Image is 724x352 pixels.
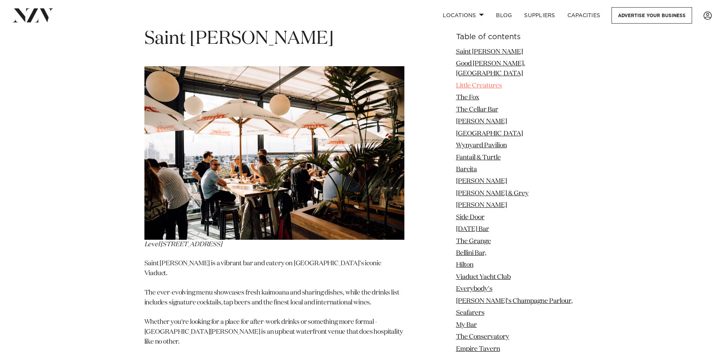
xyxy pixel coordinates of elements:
a: [GEOGRAPHIC_DATA] [456,131,523,137]
a: Little Creatures [456,83,502,89]
a: [PERSON_NAME]'s Champagne Parlour, [456,298,573,304]
a: [PERSON_NAME] [456,202,507,209]
a: My Bar [456,322,477,328]
a: Wynyard Pavilion [456,142,507,149]
a: SUPPLIERS [518,7,561,24]
a: Good [PERSON_NAME], [GEOGRAPHIC_DATA] [456,61,525,77]
span: Saint [PERSON_NAME] [144,30,334,48]
a: Locations [437,7,490,24]
a: The Grange [456,238,491,245]
a: The Cellar Bar [456,107,498,113]
a: Hilton [456,262,474,268]
a: [PERSON_NAME] & Grey [456,190,529,197]
a: Everybody's [456,286,493,292]
a: [PERSON_NAME] [456,178,507,185]
a: Viaduct Yacht Club [456,274,511,280]
p: Whether you're looking for a place for after-work drinks or something more formal - [GEOGRAPHIC_D... [144,317,404,347]
a: The Fox [456,94,479,101]
a: [PERSON_NAME] [456,118,507,125]
a: Capacities [561,7,607,24]
a: [DATE] Bar [456,226,489,233]
a: Fantail & Turtle [456,154,501,161]
p: The ever-evolving menu showcases fresh kaimoana and sharing dishes, while the drinks list include... [144,288,404,308]
a: The Conservatory [456,334,509,340]
h6: Table of contents [456,33,580,41]
p: Saint [PERSON_NAME] is a vibrant bar and eatery on [GEOGRAPHIC_DATA]'s iconic Viaduct. [144,259,404,279]
span: Level [STREET_ADDRESS] [144,241,222,248]
a: Bellini Bar, [456,250,486,256]
a: Side Door [456,214,485,221]
a: Saint [PERSON_NAME] [456,49,523,55]
a: Barcita [456,166,477,173]
a: Advertise your business [612,7,692,24]
a: BLOG [490,7,518,24]
a: Seafarers [456,310,485,316]
img: nzv-logo.png [12,8,54,22]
